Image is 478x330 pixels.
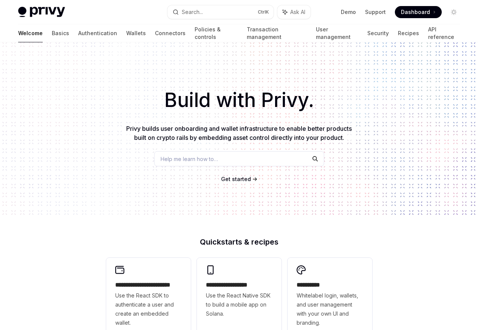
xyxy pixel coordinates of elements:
a: Recipes [398,24,419,42]
span: Ctrl K [258,9,269,15]
a: Basics [52,24,69,42]
a: Wallets [126,24,146,42]
a: Dashboard [395,6,442,18]
a: Transaction management [247,24,306,42]
span: Use the React Native SDK to build a mobile app on Solana. [206,291,272,318]
span: Help me learn how to… [161,155,218,163]
span: Whitelabel login, wallets, and user management with your own UI and branding. [297,291,363,327]
span: Use the React SDK to authenticate a user and create an embedded wallet. [115,291,182,327]
span: Ask AI [290,8,305,16]
h1: Build with Privy. [12,85,466,115]
a: Welcome [18,24,43,42]
button: Ask AI [277,5,311,19]
a: API reference [428,24,460,42]
button: Search...CtrlK [167,5,274,19]
a: Support [365,8,386,16]
a: Demo [341,8,356,16]
a: Get started [221,175,251,183]
span: Get started [221,176,251,182]
a: Security [367,24,389,42]
img: light logo [18,7,65,17]
a: Policies & controls [195,24,238,42]
div: Search... [182,8,203,17]
h2: Quickstarts & recipes [106,238,372,246]
button: Toggle dark mode [448,6,460,18]
a: User management [316,24,359,42]
span: Privy builds user onboarding and wallet infrastructure to enable better products built on crypto ... [126,125,352,141]
a: Connectors [155,24,186,42]
a: Authentication [78,24,117,42]
span: Dashboard [401,8,430,16]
